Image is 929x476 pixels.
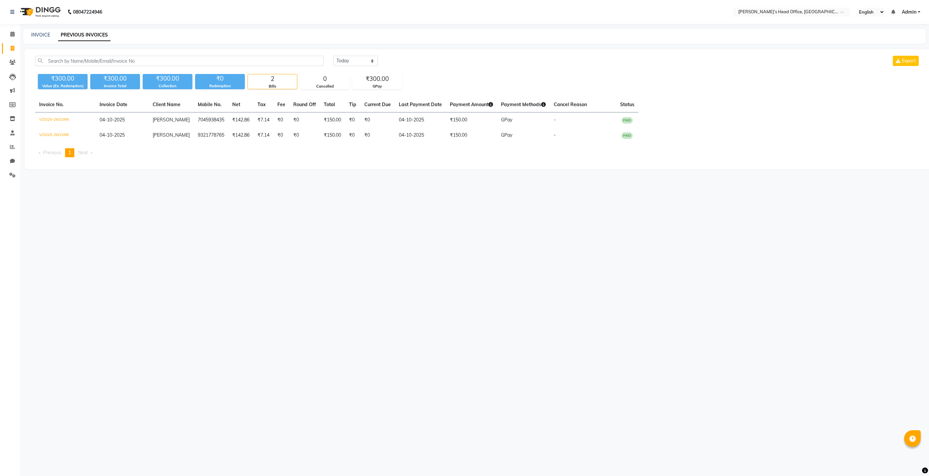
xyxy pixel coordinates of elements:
td: 04-10-2025 [395,128,446,143]
span: Total [324,102,335,107]
div: Redemption [195,83,245,89]
td: 04-10-2025 [395,112,446,128]
td: ₹150.00 [320,112,345,128]
span: Export [902,58,916,64]
span: PAID [621,132,633,139]
div: ₹300.00 [353,74,402,84]
button: Export [893,56,919,66]
div: ₹300.00 [143,74,192,83]
span: GPay [501,117,512,123]
span: Status [620,102,634,107]
span: Payment Methods [501,102,546,107]
div: 0 [300,74,349,84]
td: ₹142.86 [228,128,253,143]
a: PREVIOUS INVOICES [58,29,110,41]
span: Mobile No. [198,102,222,107]
span: [PERSON_NAME] [153,117,190,123]
span: Payment Amount [450,102,493,107]
td: ₹0 [345,128,360,143]
b: 08047224946 [73,3,102,21]
span: Tip [349,102,356,107]
td: V/2025-26/1098 [35,128,96,143]
div: GPay [353,84,402,89]
img: logo [17,3,62,21]
span: Tax [257,102,266,107]
div: ₹300.00 [90,74,140,83]
span: Admin [902,9,916,16]
td: ₹7.14 [253,112,273,128]
div: ₹300.00 [38,74,88,83]
td: ₹142.86 [228,112,253,128]
td: ₹150.00 [446,128,497,143]
span: 04-10-2025 [100,132,125,138]
td: ₹0 [273,128,289,143]
div: Value (Ex. Redemption) [38,83,88,89]
a: INVOICE [31,32,50,38]
span: - [554,132,556,138]
td: ₹0 [289,128,320,143]
span: Current Due [364,102,391,107]
span: Fee [277,102,285,107]
span: Previous [43,150,61,156]
td: ₹0 [289,112,320,128]
div: Invoice Total [90,83,140,89]
span: 1 [68,150,71,156]
td: ₹150.00 [320,128,345,143]
div: ₹0 [195,74,245,83]
span: Invoice No. [39,102,64,107]
span: GPay [501,132,512,138]
span: Last Payment Date [399,102,442,107]
input: Search by Name/Mobile/Email/Invoice No [35,56,323,66]
nav: Pagination [35,148,920,157]
div: 2 [248,74,297,84]
span: 04-10-2025 [100,117,125,123]
span: - [554,117,556,123]
span: Invoice Date [100,102,127,107]
span: PAID [621,117,633,124]
td: 9321778765 [194,128,228,143]
td: ₹150.00 [446,112,497,128]
span: Round Off [293,102,316,107]
td: ₹0 [273,112,289,128]
td: 7045938435 [194,112,228,128]
span: Net [232,102,240,107]
span: Client Name [153,102,180,107]
div: Collection [143,83,192,89]
td: ₹7.14 [253,128,273,143]
span: [PERSON_NAME] [153,132,190,138]
span: Next [78,150,88,156]
td: ₹0 [360,112,395,128]
div: Bills [248,84,297,89]
span: Cancel Reason [554,102,587,107]
td: ₹0 [345,112,360,128]
div: Cancelled [300,84,349,89]
td: V/2025-26/1099 [35,112,96,128]
td: ₹0 [360,128,395,143]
